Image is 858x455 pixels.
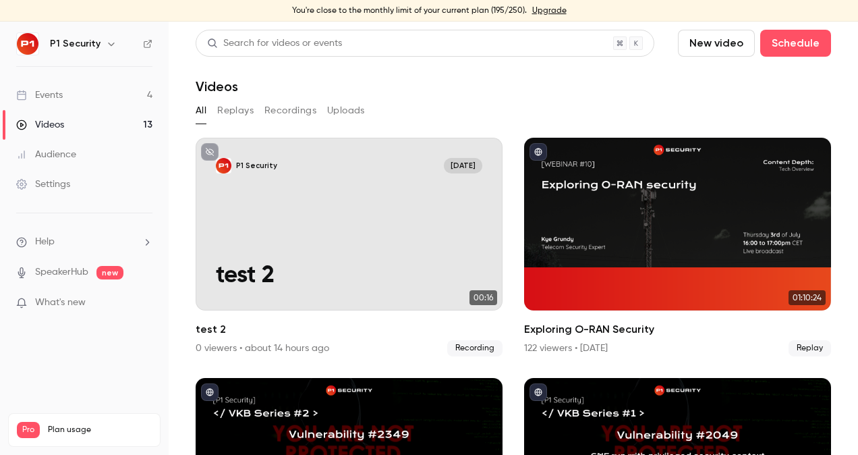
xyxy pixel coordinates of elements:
[35,296,86,310] span: What's new
[327,100,365,122] button: Uploads
[789,290,826,305] span: 01:10:24
[207,36,342,51] div: Search for videos or events
[524,342,608,355] div: 122 viewers • [DATE]
[444,158,482,173] span: [DATE]
[469,290,497,305] span: 00:16
[678,30,755,57] button: New video
[217,100,254,122] button: Replays
[16,235,152,249] li: help-dropdown-opener
[789,340,831,356] span: Replay
[532,5,567,16] a: Upgrade
[760,30,831,57] button: Schedule
[196,342,329,355] div: 0 viewers • about 14 hours ago
[524,321,831,338] h2: Exploring O-RAN Security
[264,100,316,122] button: Recordings
[524,138,831,356] a: 01:10:24Exploring O-RAN Security122 viewers • [DATE]Replay
[35,235,55,249] span: Help
[16,178,70,191] div: Settings
[201,143,219,161] button: unpublished
[216,263,482,290] p: test 2
[17,422,40,438] span: Pro
[201,383,219,401] button: published
[16,118,64,132] div: Videos
[16,88,63,102] div: Events
[196,30,831,447] section: Videos
[530,143,547,161] button: published
[530,383,547,401] button: published
[48,425,152,435] span: Plan usage
[16,148,76,161] div: Audience
[17,33,38,55] img: P1 Security
[35,265,88,279] a: SpeakerHub
[196,138,503,356] a: test 2P1 Security[DATE]test 200:16test 20 viewers • about 14 hours agoRecording
[524,138,831,356] li: Exploring O-RAN Security
[196,78,238,95] h1: Videos
[216,158,231,173] img: test 2
[196,100,206,122] button: All
[96,266,123,279] span: new
[196,321,503,338] h2: test 2
[50,37,101,51] h6: P1 Security
[236,161,277,171] p: P1 Security
[447,340,503,356] span: Recording
[196,138,503,356] li: test 2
